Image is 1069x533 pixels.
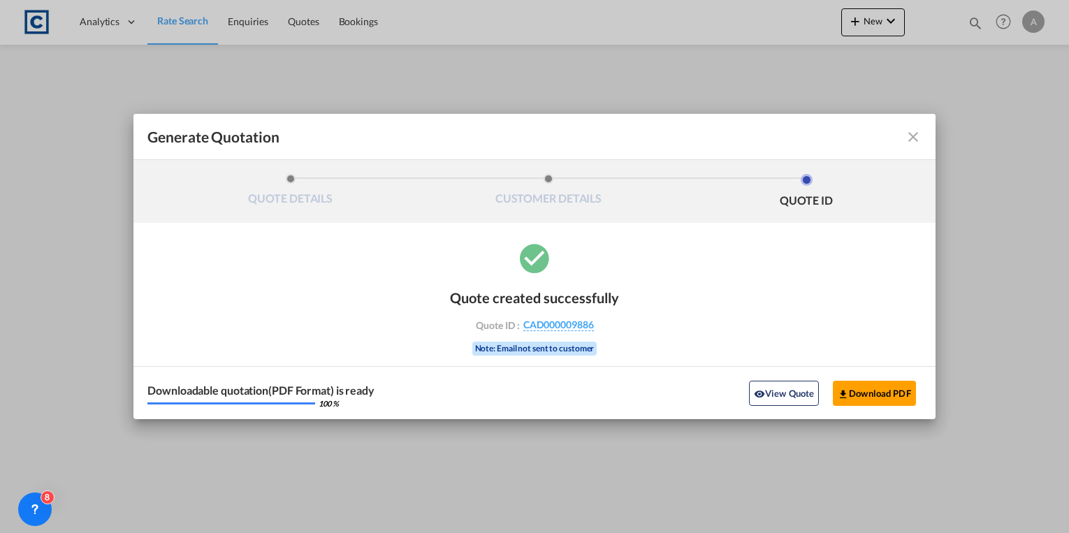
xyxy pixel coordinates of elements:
md-icon: icon-checkbox-marked-circle [517,240,552,275]
md-icon: icon-eye [754,388,765,400]
div: Quote created successfully [450,289,619,306]
md-icon: icon-close fg-AAA8AD cursor m-0 [905,129,922,145]
li: CUSTOMER DETAILS [419,174,677,212]
li: QUOTE ID [678,174,936,212]
li: QUOTE DETAILS [161,174,419,212]
md-icon: icon-download [838,388,849,400]
span: Generate Quotation [147,128,279,146]
div: Quote ID : [453,319,616,331]
button: Download PDF [833,381,916,406]
div: Downloadable quotation(PDF Format) is ready [147,385,374,396]
div: Note: Email not sent to customer [472,342,597,356]
div: 100 % [319,400,339,407]
button: icon-eyeView Quote [749,381,819,406]
md-dialog: Generate QuotationQUOTE ... [133,114,936,419]
span: CAD000009886 [523,319,594,331]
